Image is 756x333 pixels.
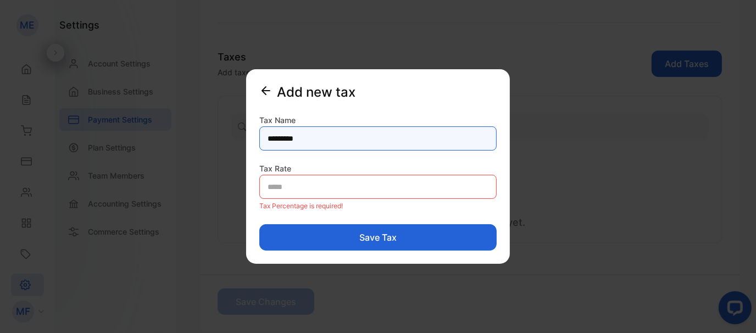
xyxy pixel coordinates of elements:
[9,4,42,37] button: Open LiveChat chat widget
[259,224,497,251] button: Save tax
[259,115,296,125] label: Tax Name
[277,82,355,102] h2: Add new tax
[259,199,497,213] p: Tax Percentage is required!
[259,164,291,173] label: Tax Rate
